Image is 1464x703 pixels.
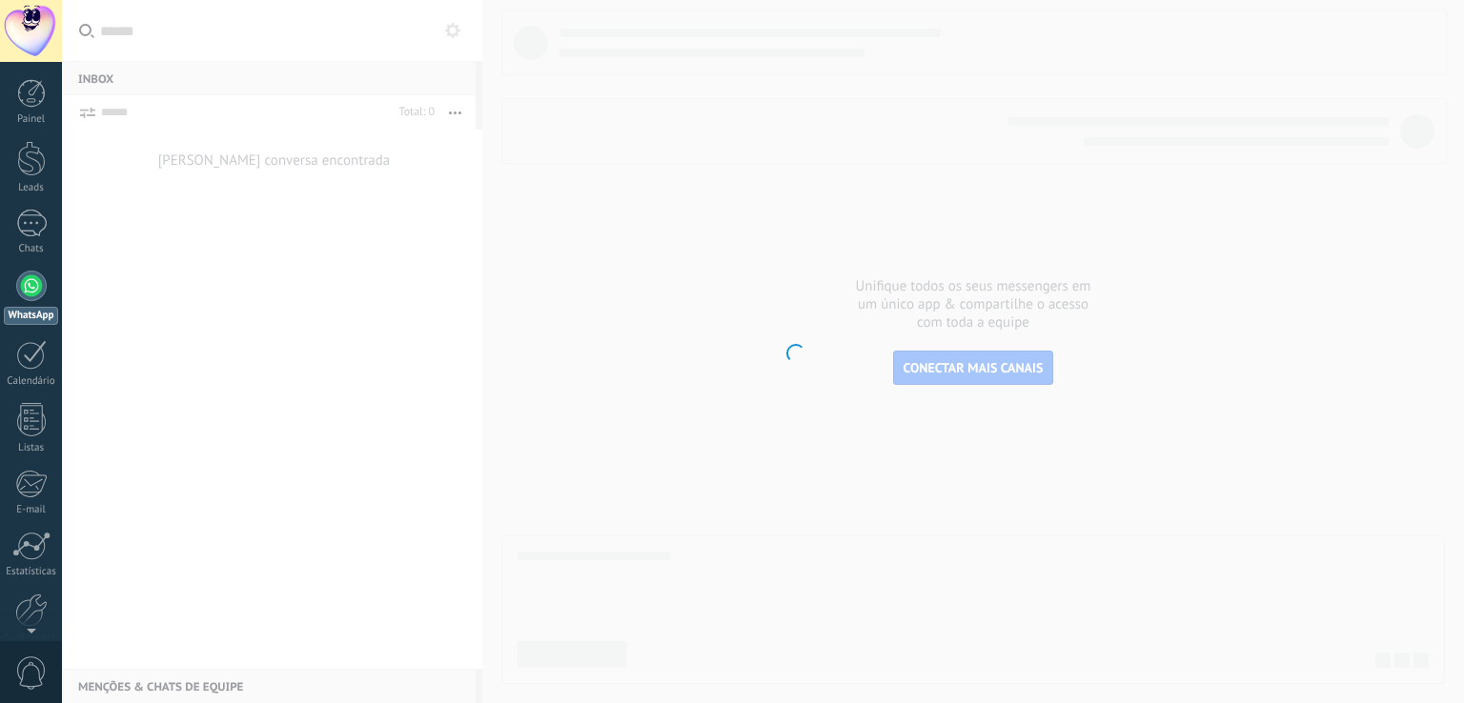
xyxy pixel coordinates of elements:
div: E-mail [4,504,59,516]
div: Listas [4,442,59,454]
div: Chats [4,243,59,255]
div: Painel [4,113,59,126]
div: Estatísticas [4,566,59,578]
div: Calendário [4,375,59,388]
div: Leads [4,182,59,194]
div: WhatsApp [4,307,58,325]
